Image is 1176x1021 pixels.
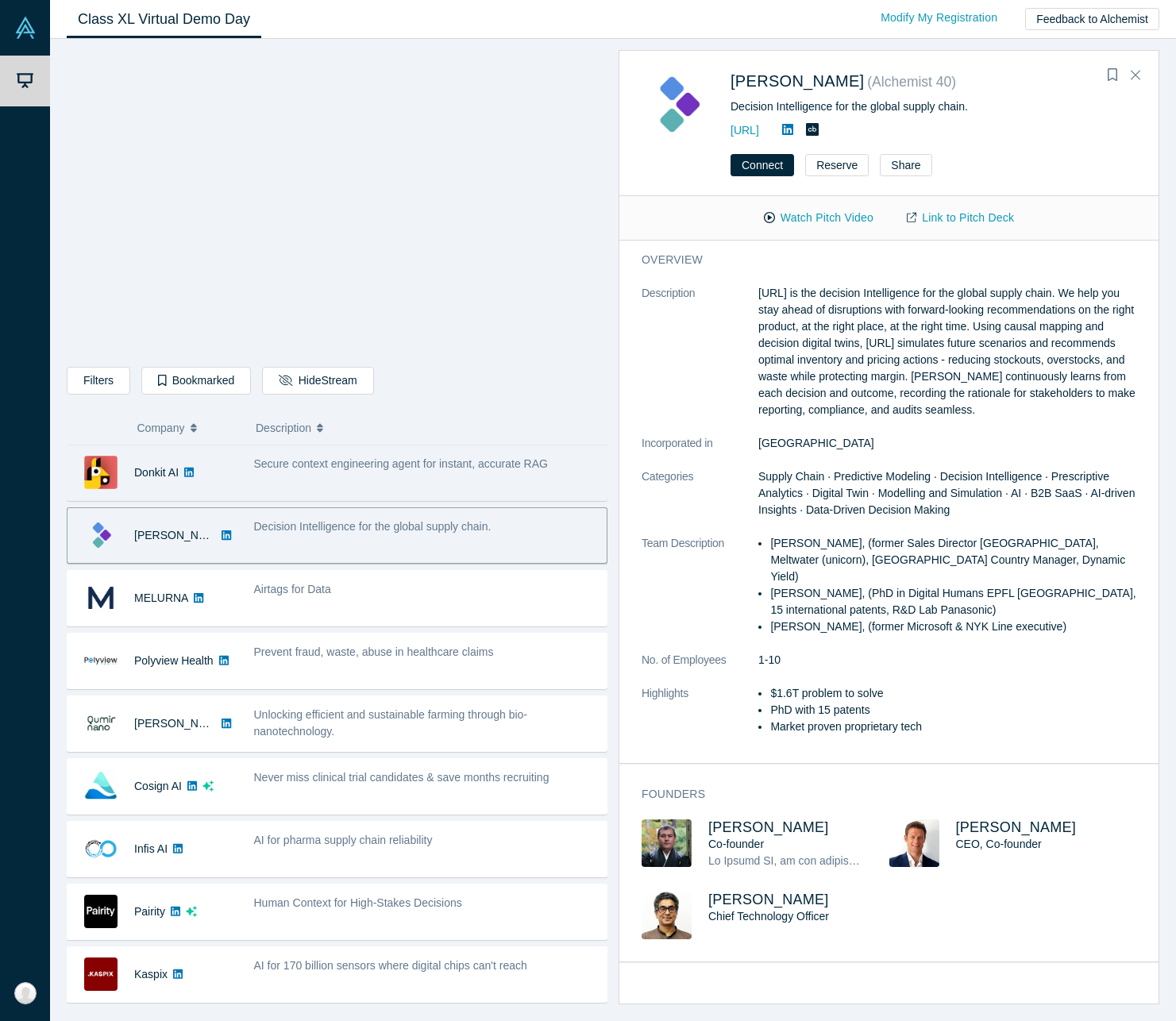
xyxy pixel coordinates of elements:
[890,204,1031,232] a: Link to Pitch Deck
[84,644,118,677] img: Polyview Health's Logo
[137,411,185,445] span: Company
[956,838,1042,850] span: CEO, Co-founder
[254,457,548,470] span: Secure context engineering agent for instant, accurate RAG
[642,652,758,685] dt: No. of Employees
[84,581,118,615] img: MELURNA's Logo
[1124,63,1147,88] button: Close
[642,68,714,141] img: Kimaru AI's Logo
[708,892,829,907] a: [PERSON_NAME]
[642,786,1114,803] h3: Founders
[202,780,214,792] svg: dsa ai sparkles
[67,367,130,395] button: Filters
[254,771,549,784] span: Never miss clinical trial candidates & save months recruiting
[770,702,1136,719] li: PhD with 15 patents
[134,968,168,981] a: Kaspix
[642,468,758,535] dt: Categories
[758,652,1136,668] dd: 1-10
[642,685,758,752] dt: Highlights
[642,285,758,435] dt: Description
[137,411,240,445] button: Company
[758,285,1136,418] p: [URL] is the decision Intelligence for the global supply chain. We help you stay ahead of disrupt...
[262,367,373,395] button: HideStream
[254,896,462,909] span: Human Context for High-Stakes Decisions
[956,819,1077,835] a: [PERSON_NAME]
[708,910,829,923] span: Chief Technology Officer
[14,17,37,39] img: Alchemist Vault Logo
[254,645,494,658] span: Prevent fraud, waste, abuse in healthcare claims
[880,154,931,176] button: Share
[14,982,37,1004] img: Kavon Badie's Account
[731,154,794,176] button: Connect
[254,520,492,533] span: Decision Intelligence for the global supply chain.
[84,518,118,552] img: Kimaru AI's Logo
[67,1,261,38] a: Class XL Virtual Demo Day
[731,72,864,90] a: [PERSON_NAME]
[84,707,118,740] img: Qumir Nano's Logo
[642,892,692,939] img: Dr Hareesh Nambiar's Profile Image
[731,124,759,137] a: [URL]
[1025,8,1159,30] button: Feedback to Alchemist
[867,74,956,90] small: ( Alchemist 40 )
[770,535,1136,585] li: [PERSON_NAME], (former Sales Director [GEOGRAPHIC_DATA], Meltwater (unicorn), [GEOGRAPHIC_DATA] C...
[770,719,1136,735] li: Market proven proprietary tech
[758,435,1136,452] dd: [GEOGRAPHIC_DATA]
[642,819,692,867] img: Sinjin Wolf's Profile Image
[134,717,226,730] a: [PERSON_NAME]
[254,583,331,595] span: Airtags for Data
[770,685,1136,702] li: $1.6T problem to solve
[1101,64,1124,87] button: Bookmark
[747,204,890,232] button: Watch Pitch Video
[67,52,607,355] iframe: Alchemist Class XL Demo Day: Vault
[84,456,118,489] img: Donkit AI's Logo
[134,780,182,792] a: Cosign AI
[134,466,179,479] a: Donkit AI
[254,708,528,738] span: Unlocking efficient and sustainable farming through bio-nanotechnology.
[141,367,251,395] button: Bookmarked
[134,654,214,667] a: Polyview Health
[889,819,939,867] img: Evan Burkosky's Profile Image
[805,154,869,176] button: Reserve
[731,98,1136,115] div: Decision Intelligence for the global supply chain.
[708,838,764,850] span: Co-founder
[186,906,197,917] svg: dsa ai sparkles
[134,591,188,604] a: MELURNA
[256,411,311,445] span: Description
[254,959,527,972] span: AI for 170 billion sensors where digital chips can't reach
[134,529,226,541] a: [PERSON_NAME]
[84,832,118,865] img: Infis AI's Logo
[84,769,118,803] img: Cosign AI's Logo
[770,618,1136,635] li: [PERSON_NAME], (former Microsoft & NYK Line executive)
[642,535,758,652] dt: Team Description
[642,252,1114,268] h3: overview
[134,905,165,918] a: Pairity
[642,435,758,468] dt: Incorporated in
[256,411,596,445] button: Description
[84,957,118,991] img: Kaspix's Logo
[254,834,433,846] span: AI for pharma supply chain reliability
[84,895,118,928] img: Pairity's Logo
[864,4,1014,32] a: Modify My Registration
[770,585,1136,618] li: [PERSON_NAME], (PhD in Digital Humans EPFL [GEOGRAPHIC_DATA], 15 international patents, R&D Lab P...
[708,819,829,835] a: [PERSON_NAME]
[134,842,168,855] a: Infis AI
[758,470,1135,516] span: Supply Chain · Predictive Modeling · Decision Intelligence · Prescriptive Analytics · Digital Twi...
